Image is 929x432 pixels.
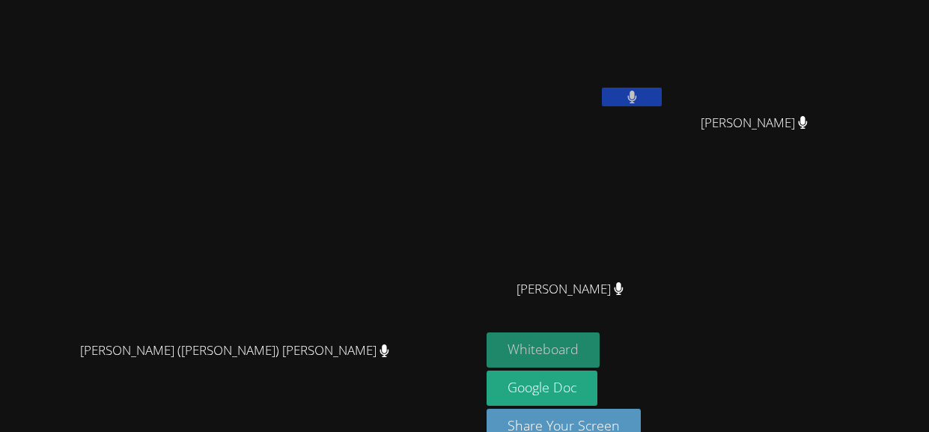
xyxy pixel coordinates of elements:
[517,279,624,300] span: [PERSON_NAME]
[701,112,808,134] span: [PERSON_NAME]
[80,340,389,362] span: [PERSON_NAME] ([PERSON_NAME]) [PERSON_NAME]
[487,371,597,406] a: Google Doc
[487,332,600,368] button: Whiteboard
